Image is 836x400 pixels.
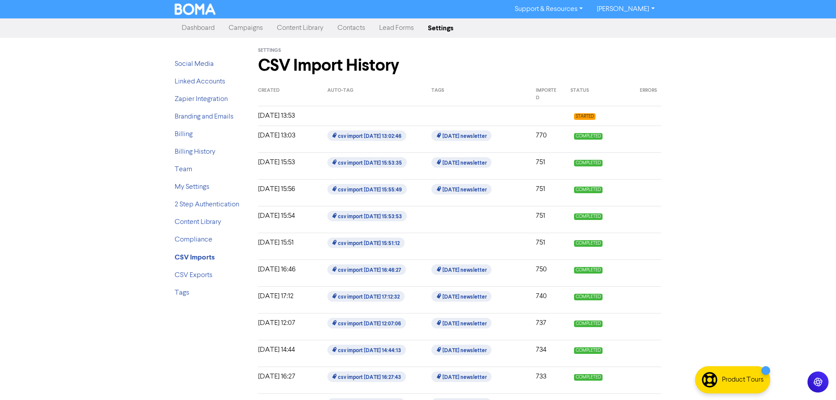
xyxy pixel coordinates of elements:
[327,238,405,248] span: csv import [DATE] 15:51:12
[536,318,557,328] p: 737
[327,184,407,195] span: csv import [DATE] 15:55:49
[270,19,330,37] a: Content Library
[251,318,321,335] div: [DATE] 12:07
[574,187,603,193] span: COMPLETED
[431,293,493,300] a: [DATE] newsletter
[175,272,212,279] a: CSV Exports
[327,291,405,302] span: csv import [DATE] 17:12:32
[175,131,193,138] a: Billing
[251,371,321,389] div: [DATE] 16:27
[431,371,491,382] span: [DATE] newsletter
[327,264,406,275] span: csv import [DATE] 16:46:27
[175,113,233,120] a: Branding and Emails
[564,87,633,101] div: Status
[327,213,409,220] a: csv import [DATE] 15:53:53
[175,61,214,68] a: Social Media
[574,133,603,140] span: COMPLETED
[251,111,321,121] div: [DATE] 13:53
[633,87,668,101] div: Errors
[327,240,406,247] a: csv import [DATE] 15:51:12
[175,19,222,37] a: Dashboard
[574,294,603,300] span: COMPLETED
[327,267,408,274] a: csv import [DATE] 16:46:27
[536,345,557,355] p: 734
[321,87,425,101] div: Auto-Tag
[251,238,321,255] div: [DATE] 15:51
[175,166,192,173] a: Team
[536,211,557,221] p: 751
[251,345,321,362] div: [DATE] 14:44
[327,159,409,166] a: csv import [DATE] 15:53:35
[590,2,661,16] a: [PERSON_NAME]
[431,184,491,195] span: [DATE] newsletter
[251,130,321,148] div: [DATE] 13:03
[431,374,493,381] a: [DATE] newsletter
[327,347,408,354] a: csv import [DATE] 14:44:13
[431,267,493,274] a: [DATE] newsletter
[175,4,216,15] img: BOMA Logo
[327,318,406,328] span: csv import [DATE] 12:07:06
[425,87,529,101] div: Tags
[372,19,421,37] a: Lead Forms
[327,157,407,168] span: csv import [DATE] 15:53:35
[330,19,372,37] a: Contacts
[574,240,603,247] span: COMPLETED
[175,78,225,85] a: Linked Accounts
[175,289,189,296] a: Tags
[536,264,557,275] p: 750
[508,2,590,16] a: Support & Resources
[327,293,406,300] a: csv import [DATE] 17:12:32
[327,186,409,193] a: csv import [DATE] 15:55:49
[536,130,557,141] p: 770
[431,186,493,193] a: [DATE] newsletter
[431,130,491,141] span: [DATE] newsletter
[536,184,557,195] p: 751
[258,55,453,76] h1: CSV Import History
[175,148,215,155] a: Billing History
[536,371,557,382] p: 733
[431,318,491,328] span: [DATE] newsletter
[431,159,493,166] a: [DATE] newsletter
[327,211,407,221] span: csv import [DATE] 15:53:53
[251,264,321,282] div: [DATE] 16:46
[536,238,557,248] p: 751
[431,264,491,275] span: [DATE] newsletter
[251,157,321,175] div: [DATE] 15:53
[574,374,603,381] span: COMPLETED
[529,87,564,101] div: Imported
[251,87,321,101] div: Created
[175,236,212,243] a: Compliance
[421,19,460,37] a: Settings
[327,130,406,141] span: csv import [DATE] 13:02:46
[327,345,406,355] span: csv import [DATE] 14:44:13
[258,47,281,54] span: Settings
[251,184,321,202] div: [DATE] 15:56
[574,321,603,327] span: COMPLETED
[251,211,321,228] div: [DATE] 15:54
[431,157,491,168] span: [DATE] newsletter
[431,320,493,327] a: [DATE] newsletter
[175,253,215,262] strong: CSV Imports
[222,19,270,37] a: Campaigns
[574,267,603,274] span: COMPLETED
[574,160,603,166] span: COMPLETED
[327,371,406,382] span: csv import [DATE] 16:27:43
[536,291,557,302] p: 740
[327,320,408,327] a: csv import [DATE] 12:07:06
[536,157,557,168] p: 751
[175,96,228,103] a: Zapier Integration
[431,347,493,354] a: [DATE] newsletter
[431,345,491,355] span: [DATE] newsletter
[431,133,493,140] a: [DATE] newsletter
[574,113,596,120] span: STARTED
[175,184,209,191] a: My Settings
[574,213,603,220] span: COMPLETED
[327,133,408,140] a: csv import [DATE] 13:02:46
[251,291,321,309] div: [DATE] 17:12
[574,347,603,354] span: COMPLETED
[175,254,215,261] a: CSV Imports
[175,201,239,208] a: 2 Step Authentication
[327,374,408,381] a: csv import [DATE] 16:27:43
[431,291,491,302] span: [DATE] newsletter
[175,219,221,226] a: Content Library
